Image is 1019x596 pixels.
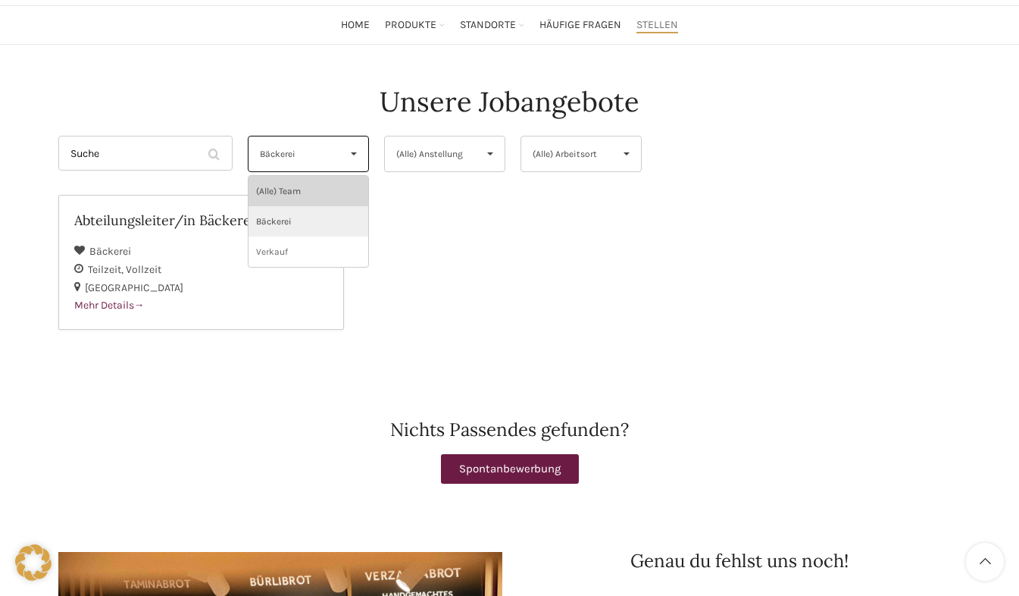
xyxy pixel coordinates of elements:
[533,136,605,171] span: (Alle) Arbeitsort
[260,136,332,171] span: Bäckerei
[460,18,516,33] span: Standorte
[339,136,368,171] span: ▾
[612,136,641,171] span: ▾
[539,18,621,33] span: Häufige Fragen
[539,10,621,40] a: Häufige Fragen
[460,10,524,40] a: Standorte
[441,454,579,484] a: Spontanbewerbung
[636,10,678,40] a: Stellen
[74,299,145,312] span: Mehr Details
[385,10,445,40] a: Produkte
[88,263,126,276] span: Teilzeit
[51,10,969,40] div: Main navigation
[248,206,368,237] li: Bäckerei
[517,552,961,570] h2: Genau du fehlst uns noch!
[966,543,1004,581] a: Scroll to top button
[58,136,233,171] input: Suche
[89,245,131,258] span: Bäckerei
[385,18,436,33] span: Produkte
[396,136,468,171] span: (Alle) Anstellung
[341,10,370,40] a: Home
[58,195,344,330] a: Abteilungsleiter/in Bäckerei 80-100% Bäckerei Teilzeit Vollzeit [GEOGRAPHIC_DATA] Mehr Details
[476,136,505,171] span: ▾
[85,281,183,294] span: [GEOGRAPHIC_DATA]
[248,176,368,206] li: (Alle) Team
[126,263,161,276] span: Vollzeit
[380,83,639,121] h4: Unsere Jobangebote
[341,18,370,33] span: Home
[74,211,328,230] h2: Abteilungsleiter/in Bäckerei 80-100%
[636,18,678,33] span: Stellen
[248,237,368,267] li: Verkauf
[58,421,961,439] h2: Nichts Passendes gefunden?
[459,463,561,475] span: Spontanbewerbung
